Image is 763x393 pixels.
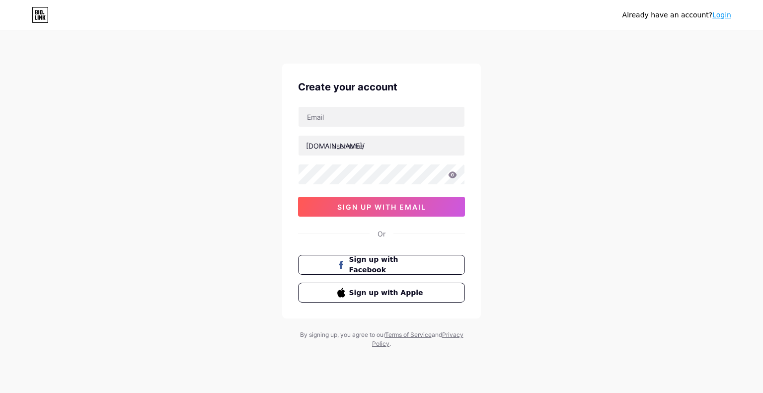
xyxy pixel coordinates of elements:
[306,141,365,151] div: [DOMAIN_NAME]/
[299,107,464,127] input: Email
[297,330,466,348] div: By signing up, you agree to our and .
[298,283,465,303] button: Sign up with Apple
[298,255,465,275] button: Sign up with Facebook
[337,203,426,211] span: sign up with email
[712,11,731,19] a: Login
[385,331,432,338] a: Terms of Service
[299,136,464,156] input: username
[349,288,426,298] span: Sign up with Apple
[349,254,426,275] span: Sign up with Facebook
[298,79,465,94] div: Create your account
[378,229,385,239] div: Or
[622,10,731,20] div: Already have an account?
[298,197,465,217] button: sign up with email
